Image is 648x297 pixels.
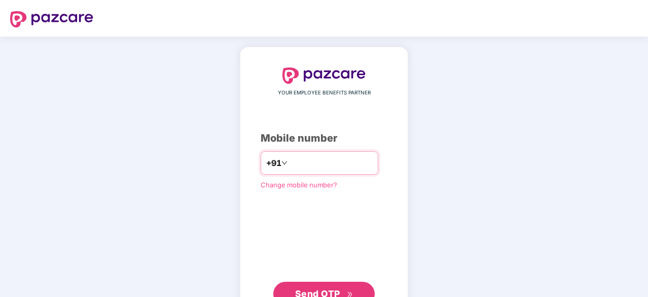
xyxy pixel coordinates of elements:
a: Change mobile number? [261,181,337,189]
span: +91 [266,157,281,170]
span: YOUR EMPLOYEE BENEFITS PARTNER [278,89,371,97]
img: logo [10,11,93,27]
div: Mobile number [261,130,387,146]
img: logo [282,68,366,84]
span: down [281,160,287,166]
